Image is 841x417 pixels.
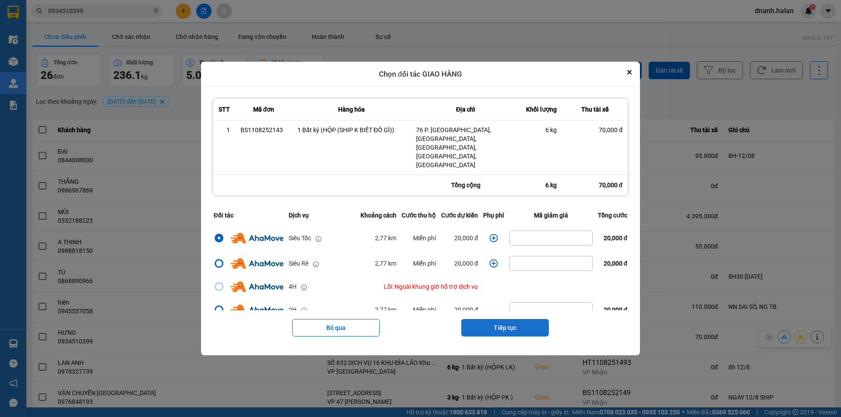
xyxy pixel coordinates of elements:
td: Miễn phí [399,251,438,276]
td: 2,77 km [358,297,399,322]
div: Thu tài xế [567,104,622,115]
th: Tổng cước [595,205,630,225]
div: Tổng cộng [411,175,520,195]
th: Dịch vụ [286,205,358,225]
div: Mã đơn [240,104,287,115]
span: 20,000 đ [604,235,628,242]
th: Khoảng cách [358,205,399,225]
div: 6 kg [520,175,562,195]
td: 20,000 đ [438,251,481,276]
div: dialog [201,62,640,356]
div: Địa chỉ [416,104,515,115]
div: BS1108252143 [240,126,287,134]
div: Siêu Tốc [289,233,311,243]
div: 1 [219,126,230,134]
th: Cước thu hộ [399,205,438,225]
div: 4H [289,282,297,291]
span: 20,000 đ [604,260,628,267]
div: 1 Bất kỳ (HỘP (SHIP K BIẾT ĐỒ GÌ)) [297,126,406,134]
span: 20,000 đ [604,306,628,313]
th: Đối tác [211,205,286,225]
td: 20,000 đ [438,225,481,251]
th: Cước dự kiến [438,205,481,225]
div: 6 kg [526,126,557,134]
td: 2,77 km [358,225,399,251]
button: Close [624,67,635,77]
div: Khối lượng [526,104,557,115]
button: Bỏ qua [292,319,380,336]
button: Tiếp tục [461,319,549,336]
th: Mã giảm giá [507,205,595,225]
td: 20,000 đ [438,297,481,322]
div: Chọn đối tác GIAO HÀNG [201,62,640,87]
img: Ahamove [230,305,283,315]
div: 76 P. [GEOGRAPHIC_DATA], [GEOGRAPHIC_DATA], [GEOGRAPHIC_DATA], [GEOGRAPHIC_DATA], [GEOGRAPHIC_DATA] [416,126,515,169]
div: 2H [289,305,297,315]
img: Ahamove [230,233,283,243]
th: Phụ phí [481,205,507,225]
div: 70,000 đ [562,175,628,195]
td: Miễn phí [399,225,438,251]
div: Hàng hóa [297,104,406,115]
td: 2,77 km [358,251,399,276]
div: STT [219,104,230,115]
div: Lỗi: Ngoài khung giờ hỗ trợ dịch vụ [360,282,478,291]
td: Miễn phí [399,297,438,322]
div: 70,000 đ [567,126,622,134]
div: Siêu Rẻ [289,259,308,268]
img: Ahamove [230,281,283,292]
img: Ahamove [230,258,283,269]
